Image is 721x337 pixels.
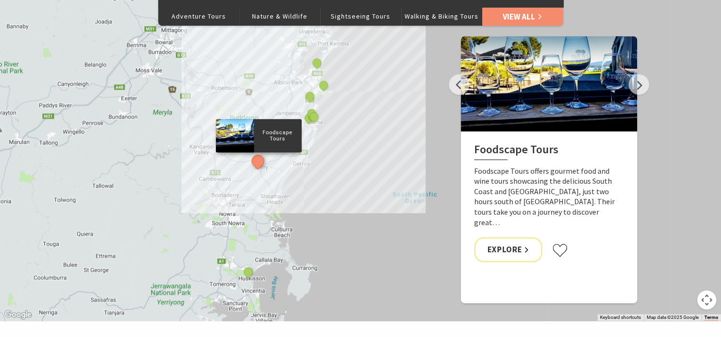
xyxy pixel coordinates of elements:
button: Click to favourite Foodscape Tours [552,243,568,258]
a: Terms (opens in new tab) [704,315,718,320]
p: Foodscape Tours offers gourmet food and wine tours showcasing the delicious South Coast and [GEOG... [474,166,624,228]
button: See detail about Gumaraa - Aboriginal Canoeing Tours on the South Coast [303,90,315,102]
button: Walking & Biking Tours [401,7,482,26]
button: See detail about Stand Up Paddle Boarding Shellharbour [311,57,323,69]
button: Next [629,74,649,95]
button: Sightseeing Tours [320,7,401,26]
button: Adventure Tours [158,7,239,26]
button: Keyboard shortcuts [600,314,641,321]
img: Google [2,308,34,321]
a: Open this area in Google Maps (opens a new window) [2,308,34,321]
h2: Foodscape Tours [474,143,624,160]
button: Nature & Wildlife [239,7,320,26]
button: See detail about Kiama Charter Service [307,110,320,123]
p: Foodscape Tours [254,128,301,143]
a: View All [482,7,563,26]
a: Explore [474,237,543,262]
button: See detail about Bigwave Skydive [317,79,329,91]
button: See detail about Foodscape Tours [249,152,266,169]
button: Previous [449,74,469,95]
button: See detail about Jervis Bay Wild [242,266,254,278]
span: Map data ©2025 Google [647,315,699,320]
button: Map camera controls [697,290,716,309]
